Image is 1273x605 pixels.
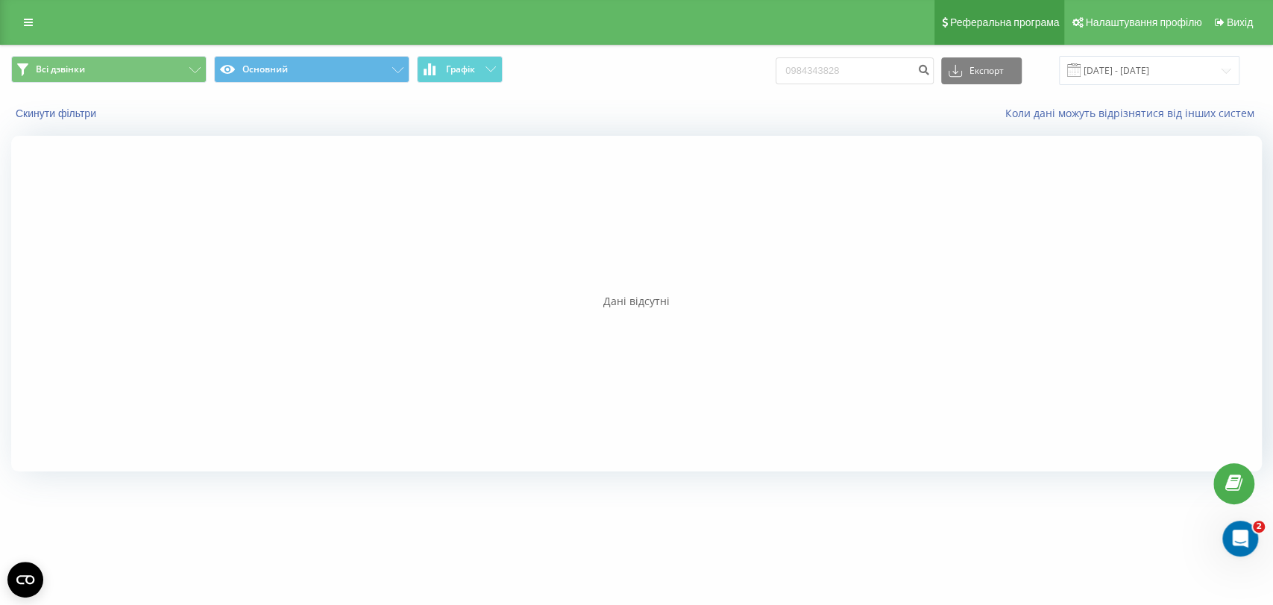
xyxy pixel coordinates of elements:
[941,57,1022,84] button: Експорт
[1253,521,1265,533] span: 2
[417,56,503,83] button: Графік
[1005,106,1262,120] a: Коли дані можуть відрізнятися вiд інших систем
[446,64,475,75] span: Графік
[7,562,43,598] button: Open CMP widget
[11,107,104,120] button: Скинути фільтри
[36,63,85,75] span: Всі дзвінки
[1222,521,1258,557] iframe: Intercom live chat
[950,16,1060,28] span: Реферальна програма
[776,57,934,84] input: Пошук за номером
[11,56,207,83] button: Всі дзвінки
[214,56,409,83] button: Основний
[11,294,1262,309] div: Дані відсутні
[1085,16,1201,28] span: Налаштування профілю
[1227,16,1253,28] span: Вихід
